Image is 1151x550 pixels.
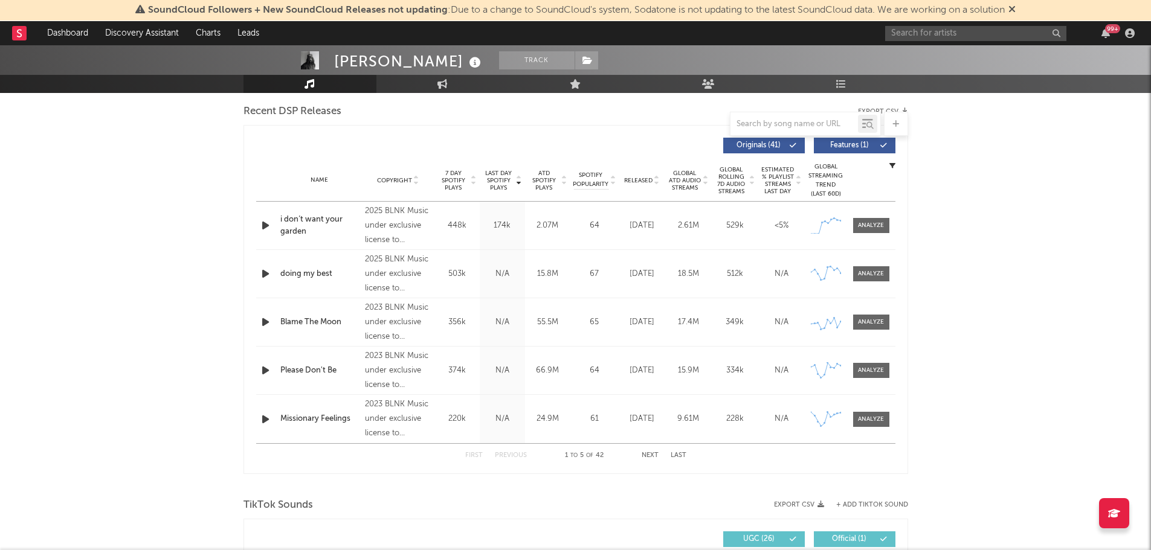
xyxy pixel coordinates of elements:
span: Dismiss [1008,5,1016,15]
div: 512k [715,268,755,280]
div: [DATE] [622,365,662,377]
div: 2025 BLNK Music under exclusive license to Nettwerk Music Group Inc. [365,204,431,248]
div: [DATE] [622,220,662,232]
a: Leads [229,21,268,45]
div: 2023 BLNK Music under exclusive license to Nettwerk Music Group Inc. [365,301,431,344]
button: Next [642,452,659,459]
input: Search by song name or URL [730,120,858,129]
button: Export CSV [858,108,908,115]
div: 2.61M [668,220,709,232]
a: Dashboard [39,21,97,45]
span: of [586,453,593,458]
a: Missionary Feelings [280,413,359,425]
div: 65 [573,316,616,328]
div: N/A [483,268,522,280]
div: N/A [483,316,522,328]
span: Features ( 1 ) [822,142,877,149]
div: 374k [437,365,477,377]
button: Track [499,51,575,69]
div: N/A [761,413,802,425]
button: + Add TikTok Sound [824,502,908,508]
span: Originals ( 41 ) [731,142,787,149]
div: [DATE] [622,413,662,425]
div: 1 5 42 [551,449,617,463]
div: 220k [437,413,477,425]
div: 55.5M [528,316,567,328]
span: Global Rolling 7D Audio Streams [715,166,748,195]
div: 448k [437,220,477,232]
a: Discovery Assistant [97,21,187,45]
span: Recent DSP Releases [243,104,341,119]
a: i don’t want your garden [280,214,359,237]
div: 99 + [1105,24,1120,33]
span: Copyright [377,177,412,184]
button: Last [671,452,686,459]
button: UGC(26) [723,531,805,547]
div: 67 [573,268,616,280]
span: to [570,453,578,458]
div: N/A [761,316,802,328]
div: 228k [715,413,755,425]
div: 2025 BLNK Music under exclusive license to Nettwerk Music Group Inc. [365,252,431,296]
div: 503k [437,268,477,280]
div: N/A [483,365,522,377]
span: Official ( 1 ) [822,536,877,543]
button: Previous [495,452,527,459]
div: 2.07M [528,220,567,232]
span: SoundCloud Followers + New SoundCloud Releases not updating [148,5,448,15]
div: 349k [715,316,755,328]
div: Name [280,176,359,185]
span: Estimated % Playlist Streams Last Day [761,166,795,195]
span: UGC ( 26 ) [731,536,787,543]
div: 64 [573,365,616,377]
div: <5% [761,220,802,232]
div: 2023 BLNK Music under exclusive license to Nettwerk Music Group Inc. [365,349,431,392]
div: Global Streaming Trend (Last 60D) [808,162,844,199]
div: 2023 BLNK Music under exclusive license to Nettwerk Music Group Inc. [365,397,431,441]
button: Export CSV [774,501,824,508]
div: 9.61M [668,413,709,425]
div: 17.4M [668,316,709,328]
div: 356k [437,316,477,328]
span: ATD Spotify Plays [528,170,560,191]
a: doing my best [280,268,359,280]
span: Spotify Popularity [573,171,608,189]
input: Search for artists [885,26,1066,41]
span: Released [624,177,653,184]
button: Originals(41) [723,138,805,153]
span: Last Day Spotify Plays [483,170,515,191]
a: Blame The Moon [280,316,359,328]
div: N/A [483,413,522,425]
a: Please Don't Be [280,365,359,377]
span: 7 Day Spotify Plays [437,170,469,191]
div: 15.8M [528,268,567,280]
span: : Due to a change to SoundCloud's system, Sodatone is not updating to the latest SoundCloud data.... [148,5,1005,15]
div: 174k [483,220,522,232]
div: [PERSON_NAME] [334,51,484,71]
div: 529k [715,220,755,232]
button: 99+ [1101,28,1110,38]
div: N/A [761,268,802,280]
div: [DATE] [622,316,662,328]
div: 66.9M [528,365,567,377]
div: 24.9M [528,413,567,425]
button: Features(1) [814,138,895,153]
div: 64 [573,220,616,232]
div: N/A [761,365,802,377]
button: Official(1) [814,531,895,547]
div: 18.5M [668,268,709,280]
div: 15.9M [668,365,709,377]
div: 334k [715,365,755,377]
span: TikTok Sounds [243,498,313,513]
span: Global ATD Audio Streams [668,170,701,191]
a: Charts [187,21,229,45]
button: + Add TikTok Sound [836,502,908,508]
button: First [465,452,483,459]
div: [DATE] [622,268,662,280]
div: 61 [573,413,616,425]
